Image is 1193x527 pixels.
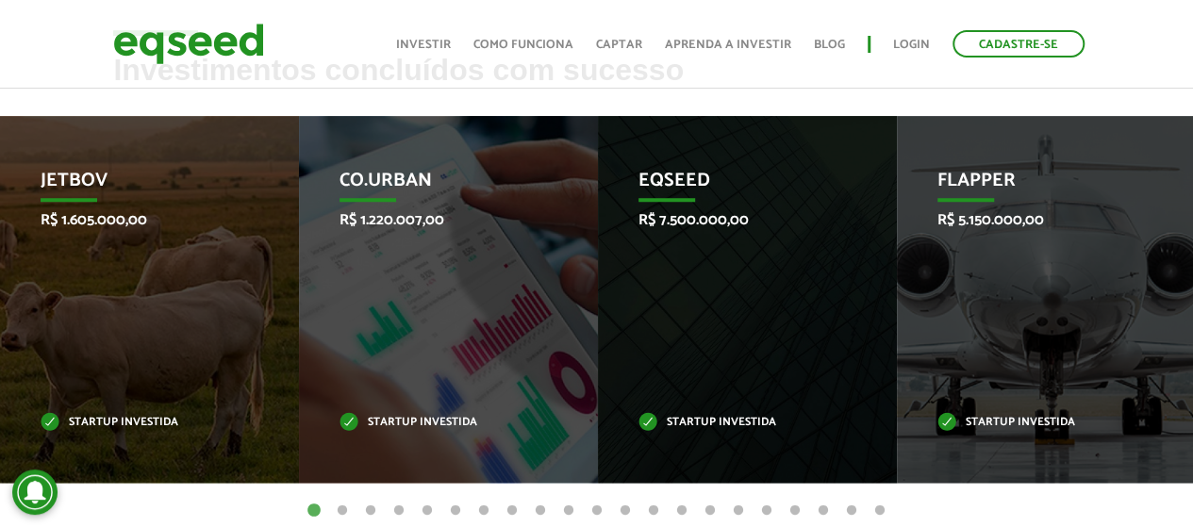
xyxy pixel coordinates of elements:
a: Login [893,39,930,51]
p: R$ 7.500.000,00 [638,211,828,229]
p: Flapper [937,170,1127,202]
p: R$ 1.605.000,00 [41,211,230,229]
p: JetBov [41,170,230,202]
p: Startup investida [638,418,828,428]
button: 5 of 21 [418,502,437,520]
p: EqSeed [638,170,828,202]
button: 16 of 21 [729,502,748,520]
button: 14 of 21 [672,502,691,520]
button: 15 of 21 [701,502,720,520]
a: Captar [596,39,642,51]
button: 9 of 21 [531,502,550,520]
button: 4 of 21 [389,502,408,520]
button: 7 of 21 [474,502,493,520]
p: Startup investida [41,418,230,428]
button: 21 of 21 [870,502,889,520]
a: Investir [396,39,451,51]
a: Cadastre-se [953,30,1085,58]
button: 6 of 21 [446,502,465,520]
button: 13 of 21 [644,502,663,520]
p: R$ 1.220.007,00 [340,211,529,229]
button: 12 of 21 [616,502,635,520]
img: EqSeed [113,19,264,69]
button: 11 of 21 [588,502,606,520]
button: 17 of 21 [757,502,776,520]
button: 19 of 21 [814,502,833,520]
a: Como funciona [473,39,573,51]
a: Aprenda a investir [665,39,791,51]
button: 20 of 21 [842,502,861,520]
button: 10 of 21 [559,502,578,520]
button: 1 of 21 [305,502,323,520]
p: Startup investida [340,418,529,428]
button: 18 of 21 [786,502,804,520]
p: Startup investida [937,418,1127,428]
button: 8 of 21 [503,502,522,520]
button: 3 of 21 [361,502,380,520]
p: R$ 5.150.000,00 [937,211,1127,229]
a: Blog [814,39,845,51]
button: 2 of 21 [333,502,352,520]
p: Co.Urban [340,170,529,202]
